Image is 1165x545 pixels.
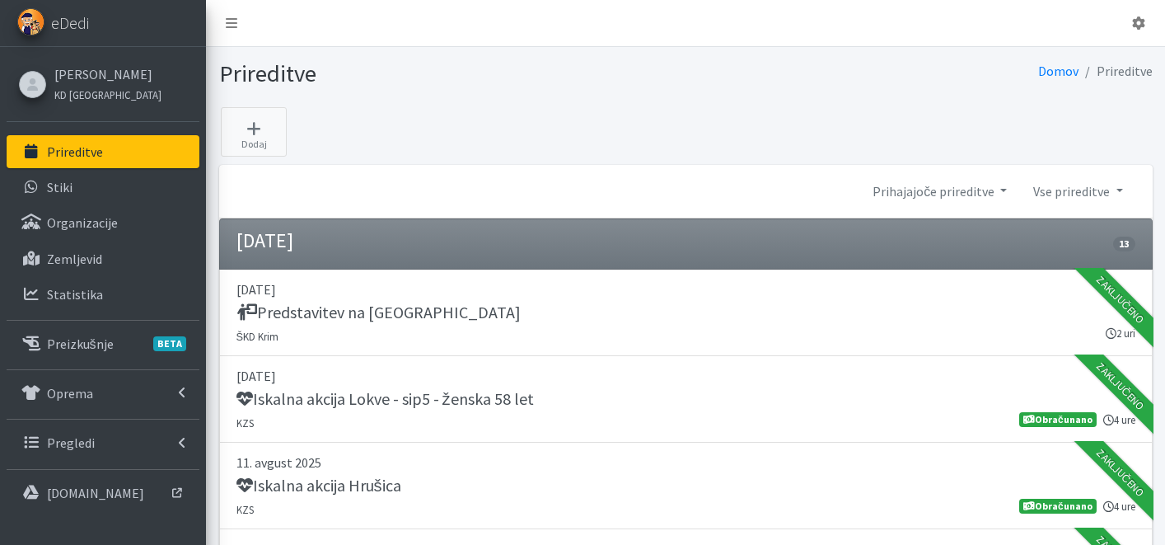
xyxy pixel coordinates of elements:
h5: Predstavitev na [GEOGRAPHIC_DATA] [236,303,521,322]
a: Prireditve [7,135,199,168]
a: Pregledi [7,426,199,459]
a: Statistika [7,278,199,311]
p: Zemljevid [47,251,102,267]
a: Zemljevid [7,242,199,275]
h4: [DATE] [236,229,293,253]
small: KD [GEOGRAPHIC_DATA] [54,88,161,101]
p: Prireditve [47,143,103,160]
a: Vse prireditve [1020,175,1135,208]
a: [DOMAIN_NAME] [7,477,199,510]
p: Preizkušnje [47,336,114,352]
p: Oprema [47,385,93,402]
p: Pregledi [47,435,95,451]
p: Organizacije [47,214,118,231]
p: [DOMAIN_NAME] [47,485,144,501]
a: PreizkušnjeBETA [7,327,199,360]
h5: Iskalna akcija Hrušica [236,476,401,496]
a: 11. avgust 2025 Iskalna akcija Hrušica KZS 4 ure Obračunano Zaključeno [219,443,1153,529]
li: Prireditve [1078,59,1153,83]
img: eDedi [17,8,44,35]
span: BETA [153,336,186,351]
a: [DATE] Iskalna akcija Lokve - sip5 - ženska 58 let KZS 4 ure Obračunano Zaključeno [219,356,1153,443]
a: KD [GEOGRAPHIC_DATA] [54,84,161,104]
span: Obračunano [1019,499,1096,514]
a: Organizacije [7,206,199,239]
h1: Prireditve [219,59,680,88]
small: ŠKD Krim [236,330,279,343]
a: Domov [1038,63,1078,79]
p: [DATE] [236,366,1135,386]
a: Stiki [7,171,199,204]
p: Statistika [47,286,103,303]
a: Dodaj [221,107,287,157]
a: [PERSON_NAME] [54,64,161,84]
a: [DATE] Predstavitev na [GEOGRAPHIC_DATA] ŠKD Krim 2 uri Zaključeno [219,270,1153,356]
a: Oprema [7,377,199,410]
span: 13 [1113,237,1135,251]
span: eDedi [51,11,89,35]
span: Obračunano [1019,412,1096,427]
a: Prihajajoče prireditve [859,175,1020,208]
small: KZS [236,416,254,430]
p: [DATE] [236,280,1135,299]
small: KZS [236,503,254,516]
h5: Iskalna akcija Lokve - sip5 - ženska 58 let [236,389,534,409]
p: 11. avgust 2025 [236,453,1135,472]
p: Stiki [47,179,73,195]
